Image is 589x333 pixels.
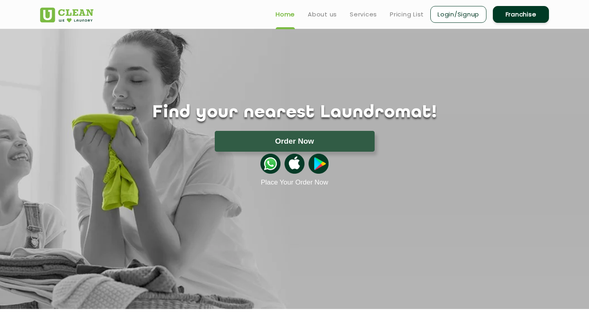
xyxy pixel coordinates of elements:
[261,179,328,187] a: Place Your Order Now
[308,10,337,19] a: About us
[34,103,555,123] h1: Find your nearest Laundromat!
[276,10,295,19] a: Home
[390,10,424,19] a: Pricing List
[260,154,280,174] img: whatsappicon.png
[493,6,549,23] a: Franchise
[40,8,93,22] img: UClean Laundry and Dry Cleaning
[430,6,486,23] a: Login/Signup
[309,154,329,174] img: playstoreicon.png
[215,131,375,152] button: Order Now
[350,10,377,19] a: Services
[284,154,305,174] img: apple-icon.png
